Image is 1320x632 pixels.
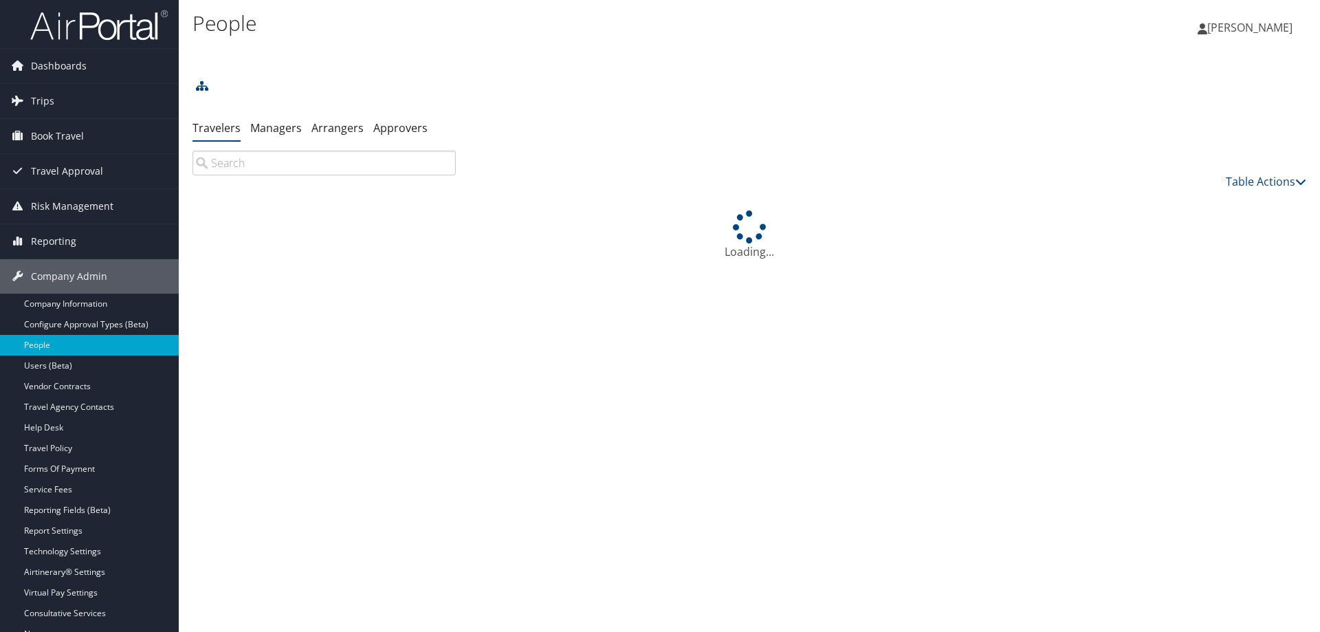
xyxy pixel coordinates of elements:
[30,9,168,41] img: airportal-logo.png
[192,151,456,175] input: Search
[373,120,428,135] a: Approvers
[31,119,84,153] span: Book Travel
[192,210,1306,260] div: Loading...
[250,120,302,135] a: Managers
[192,120,241,135] a: Travelers
[31,189,113,224] span: Risk Management
[1226,174,1306,189] a: Table Actions
[31,49,87,83] span: Dashboards
[311,120,364,135] a: Arrangers
[192,9,935,38] h1: People
[31,259,107,294] span: Company Admin
[31,154,103,188] span: Travel Approval
[1198,7,1306,48] a: [PERSON_NAME]
[1207,20,1292,35] span: [PERSON_NAME]
[31,84,54,118] span: Trips
[31,224,76,259] span: Reporting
